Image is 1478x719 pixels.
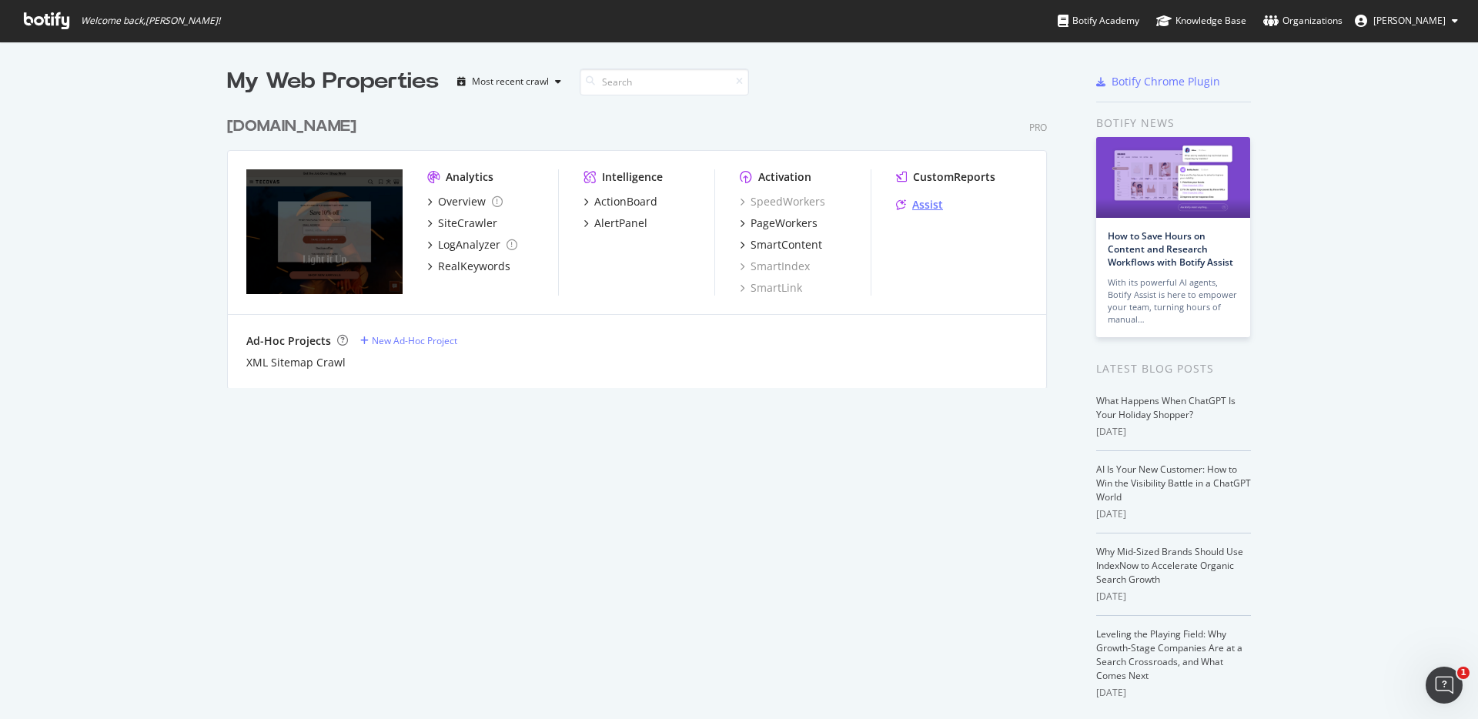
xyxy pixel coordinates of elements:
[1457,667,1470,679] span: 1
[1096,74,1220,89] a: Botify Chrome Plugin
[584,216,647,231] a: AlertPanel
[438,259,510,274] div: RealKeywords
[1263,13,1343,28] div: Organizations
[372,334,457,347] div: New Ad-Hoc Project
[1096,360,1251,377] div: Latest Blog Posts
[896,197,943,212] a: Assist
[1108,276,1239,326] div: With its powerful AI agents, Botify Assist is here to empower your team, turning hours of manual…
[594,216,647,231] div: AlertPanel
[740,237,822,252] a: SmartContent
[427,237,517,252] a: LogAnalyzer
[740,259,810,274] a: SmartIndex
[427,216,497,231] a: SiteCrawler
[1096,115,1251,132] div: Botify news
[1156,13,1246,28] div: Knowledge Base
[446,169,493,185] div: Analytics
[472,77,549,86] div: Most recent crawl
[227,97,1059,388] div: grid
[584,194,657,209] a: ActionBoard
[1096,627,1242,682] a: Leveling the Playing Field: Why Growth-Stage Companies Are at a Search Crossroads, and What Comes...
[81,15,220,27] span: Welcome back, [PERSON_NAME] !
[1058,13,1139,28] div: Botify Academy
[227,115,363,138] a: [DOMAIN_NAME]
[1029,121,1047,134] div: Pro
[1108,229,1233,269] a: How to Save Hours on Content and Research Workflows with Botify Assist
[1096,590,1251,604] div: [DATE]
[740,280,802,296] a: SmartLink
[1096,137,1250,218] img: How to Save Hours on Content and Research Workflows with Botify Assist
[758,169,811,185] div: Activation
[751,237,822,252] div: SmartContent
[740,216,818,231] a: PageWorkers
[427,259,510,274] a: RealKeywords
[246,333,331,349] div: Ad-Hoc Projects
[1373,14,1446,27] span: Jennifer Watson
[740,194,825,209] a: SpeedWorkers
[1112,74,1220,89] div: Botify Chrome Plugin
[594,194,657,209] div: ActionBoard
[451,69,567,94] button: Most recent crawl
[1096,507,1251,521] div: [DATE]
[912,197,943,212] div: Assist
[438,216,497,231] div: SiteCrawler
[580,69,749,95] input: Search
[1096,545,1243,586] a: Why Mid-Sized Brands Should Use IndexNow to Accelerate Organic Search Growth
[227,66,439,97] div: My Web Properties
[1343,8,1470,33] button: [PERSON_NAME]
[896,169,995,185] a: CustomReports
[913,169,995,185] div: CustomReports
[1096,686,1251,700] div: [DATE]
[427,194,503,209] a: Overview
[602,169,663,185] div: Intelligence
[438,237,500,252] div: LogAnalyzer
[246,355,346,370] a: XML Sitemap Crawl
[246,169,403,294] img: tecovas.com
[1096,394,1236,421] a: What Happens When ChatGPT Is Your Holiday Shopper?
[751,216,818,231] div: PageWorkers
[360,334,457,347] a: New Ad-Hoc Project
[1096,425,1251,439] div: [DATE]
[227,115,356,138] div: [DOMAIN_NAME]
[438,194,486,209] div: Overview
[1426,667,1463,704] iframe: Intercom live chat
[1096,463,1251,503] a: AI Is Your New Customer: How to Win the Visibility Battle in a ChatGPT World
